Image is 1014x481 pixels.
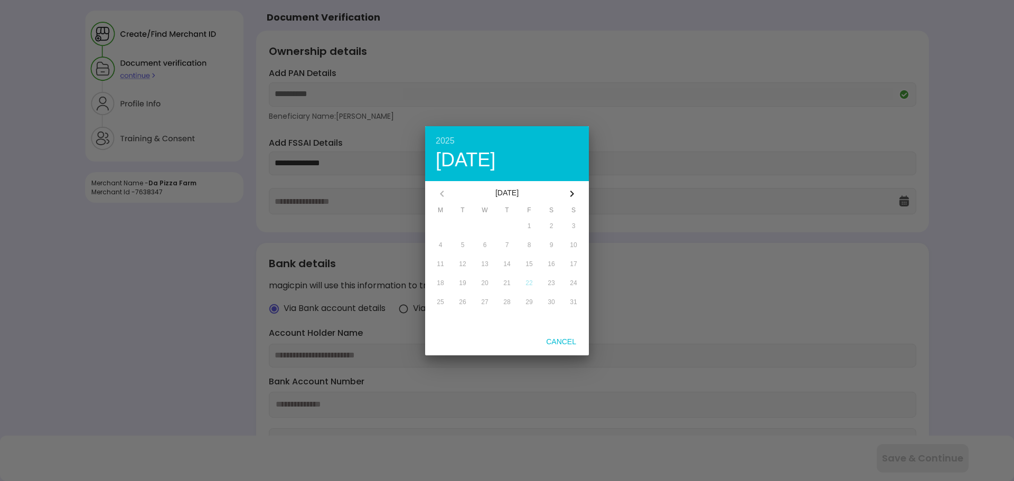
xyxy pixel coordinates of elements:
[540,255,562,273] button: 16
[550,222,553,230] span: 2
[474,236,496,254] button: 6
[452,236,474,254] button: 5
[496,293,518,311] button: 28
[528,241,531,249] span: 8
[439,241,443,249] span: 4
[518,274,540,292] button: 22
[548,260,555,268] span: 16
[503,279,510,287] span: 21
[570,241,577,249] span: 10
[540,236,562,254] button: 9
[452,293,474,311] button: 26
[459,279,466,287] span: 19
[474,206,496,217] span: W
[496,255,518,273] button: 14
[503,298,510,306] span: 28
[429,274,452,292] button: 18
[562,274,585,292] button: 24
[436,137,578,145] div: 2025
[505,241,509,249] span: 7
[481,260,488,268] span: 13
[548,279,555,287] span: 23
[474,293,496,311] button: 27
[540,293,562,311] button: 30
[459,260,466,268] span: 12
[496,236,518,254] button: 7
[429,206,452,217] span: M
[429,255,452,273] button: 11
[429,236,452,254] button: 4
[562,236,585,254] button: 10
[525,298,532,306] span: 29
[570,260,577,268] span: 17
[452,274,474,292] button: 19
[474,274,496,292] button: 20
[525,260,532,268] span: 15
[540,217,562,235] button: 2
[570,279,577,287] span: 24
[550,241,553,249] span: 9
[496,274,518,292] button: 21
[518,293,540,311] button: 29
[452,206,474,217] span: T
[474,255,496,273] button: 13
[570,298,577,306] span: 31
[459,298,466,306] span: 26
[452,255,474,273] button: 12
[562,255,585,273] button: 17
[503,260,510,268] span: 14
[436,150,578,169] div: [DATE]
[572,222,576,230] span: 3
[528,222,531,230] span: 1
[518,255,540,273] button: 15
[437,260,444,268] span: 11
[496,206,518,217] span: T
[481,279,488,287] span: 20
[562,293,585,311] button: 31
[562,206,585,217] span: S
[518,206,540,217] span: F
[562,217,585,235] button: 3
[518,217,540,235] button: 1
[540,206,562,217] span: S
[437,298,444,306] span: 25
[455,181,559,206] div: [DATE]
[481,298,488,306] span: 27
[538,337,585,346] span: Cancel
[538,332,585,351] button: Cancel
[429,293,452,311] button: 25
[483,241,487,249] span: 6
[437,279,444,287] span: 18
[540,274,562,292] button: 23
[518,236,540,254] button: 8
[525,279,532,287] span: 22
[548,298,555,306] span: 30
[461,241,465,249] span: 5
